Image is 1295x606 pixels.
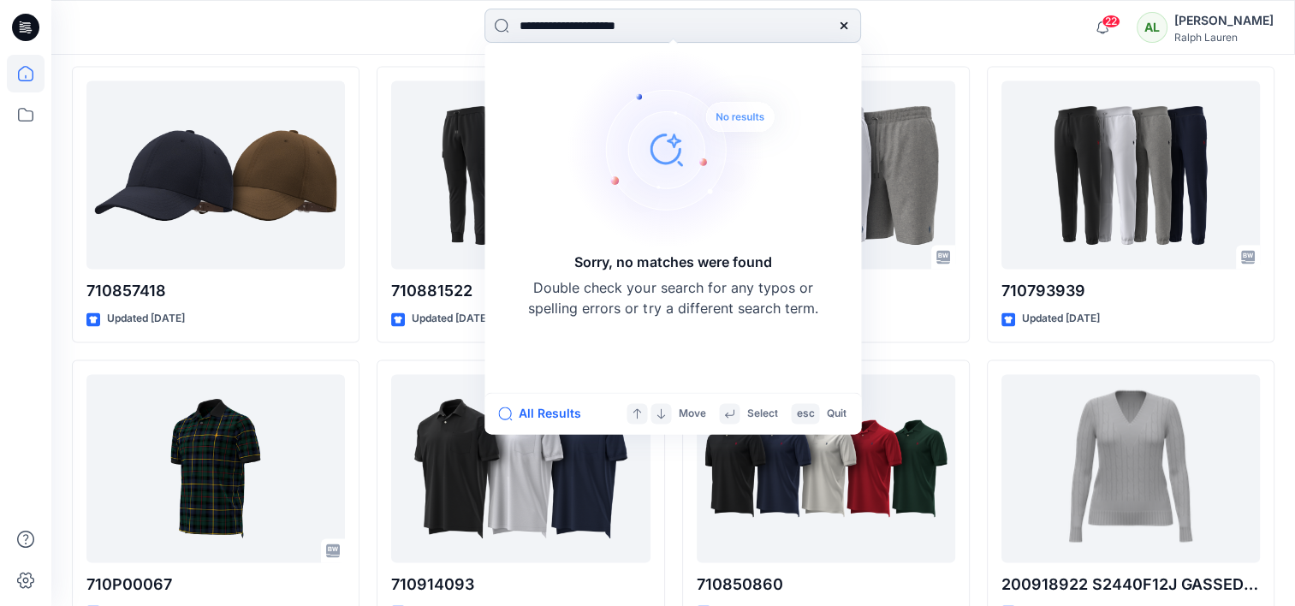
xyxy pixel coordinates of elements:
[1001,80,1260,269] a: 710793939
[391,279,650,303] p: 710881522
[412,310,490,328] p: Updated [DATE]
[86,573,345,597] p: 710P00067
[1001,374,1260,562] a: 200918922 S2440F12J GASSED COTTON-MEREN-LONG SLEEVE-PULLOVER
[796,405,814,423] p: esc
[1001,573,1260,597] p: 200918922 S2440F12J GASSED COTTON-MEREN-LONG SLEEVE-PULLOVER
[86,80,345,269] a: 710857418
[391,374,650,562] a: 710914093
[498,403,592,424] button: All Results
[1137,12,1167,43] div: AL
[86,279,345,303] p: 710857418
[1174,31,1274,44] div: Ralph Lauren
[746,405,777,423] p: Select
[527,277,818,318] p: Double check your search for any typos or spelling errors or try a different search term.
[678,405,705,423] p: Move
[391,573,650,597] p: 710914093
[1174,10,1274,31] div: [PERSON_NAME]
[567,46,806,252] img: Sorry, no matches were found
[697,374,955,562] a: 710850860
[1022,310,1100,328] p: Updated [DATE]
[86,374,345,562] a: 710P00067
[391,80,650,269] a: 710881522
[1102,15,1120,28] span: 22
[1001,279,1260,303] p: 710793939
[826,405,846,423] p: Quit
[574,252,771,272] h5: Sorry, no matches were found
[697,573,955,597] p: 710850860
[107,310,185,328] p: Updated [DATE]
